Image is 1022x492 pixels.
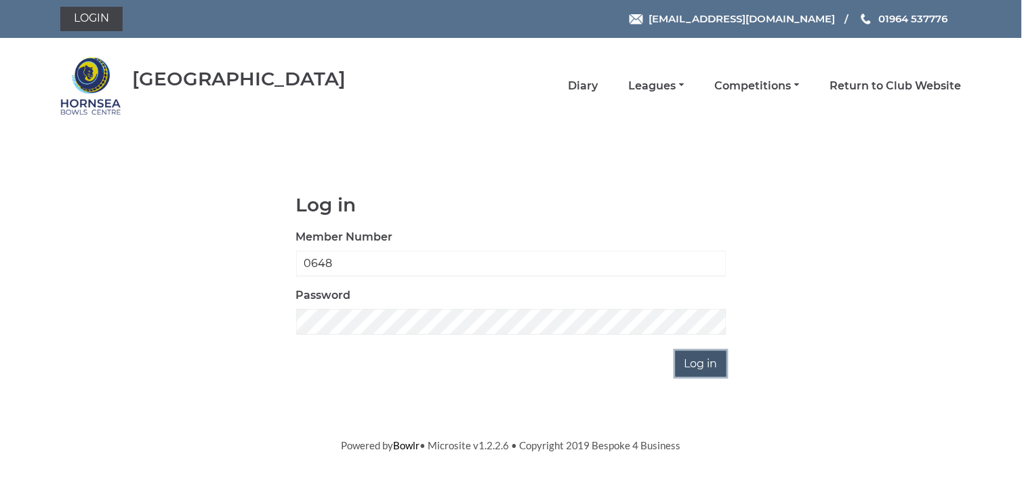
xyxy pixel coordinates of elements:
[296,229,393,245] label: Member Number
[830,79,962,94] a: Return to Club Website
[861,14,871,24] img: Phone us
[60,7,123,31] a: Login
[676,351,727,377] input: Log in
[629,79,684,94] a: Leagues
[60,56,121,117] img: Hornsea Bowls Centre
[296,287,351,304] label: Password
[132,68,346,89] div: [GEOGRAPHIC_DATA]
[569,79,598,94] a: Diary
[296,194,727,216] h1: Log in
[630,11,836,26] a: Email [EMAIL_ADDRESS][DOMAIN_NAME]
[649,12,836,25] span: [EMAIL_ADDRESS][DOMAIN_NAME]
[715,79,800,94] a: Competitions
[630,14,643,24] img: Email
[879,12,948,25] span: 01964 537776
[859,11,948,26] a: Phone us 01964 537776
[341,439,681,451] span: Powered by • Microsite v1.2.2.6 • Copyright 2019 Bespoke 4 Business
[393,439,420,451] a: Bowlr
